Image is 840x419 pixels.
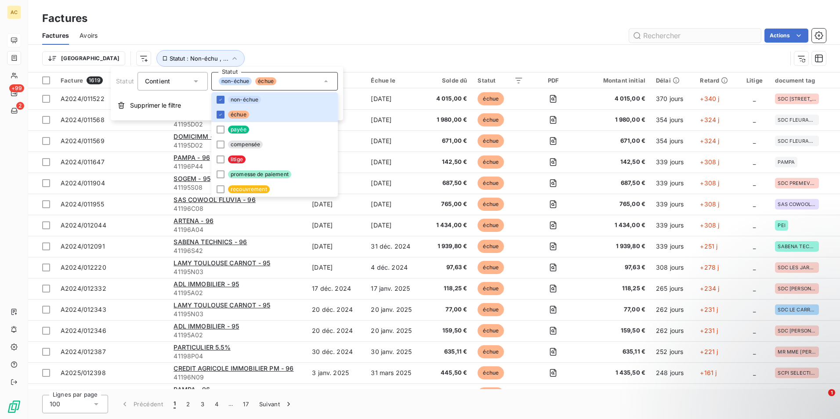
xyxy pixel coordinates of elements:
[174,196,255,203] span: SAS COWOOL FLUVIA - 96
[366,236,424,257] td: 31 déc. 2024
[651,215,695,236] td: 339 jours
[366,341,424,362] td: 30 janv. 2025
[181,395,195,413] button: 2
[254,395,298,413] button: Suivant
[478,155,504,169] span: échue
[430,263,467,272] span: 97,63 €
[228,96,261,104] span: non-échue
[61,264,106,271] span: A2024/012220
[778,181,816,186] span: SDC PREMEVERE I
[478,345,504,358] span: échue
[430,179,467,188] span: 687,50 €
[828,389,835,396] span: 1
[778,328,816,333] span: SDC [PERSON_NAME]
[61,158,105,166] span: A2024/011647
[753,327,756,334] span: _
[61,95,105,102] span: A2024/011522
[700,77,734,84] div: Retard
[366,299,424,320] td: 20 janv. 2025
[583,242,645,251] span: 1 939,80 €
[42,11,87,26] h3: Factures
[430,284,467,293] span: 118,25 €
[307,299,366,320] td: 20 déc. 2024
[583,347,645,356] span: 635,11 €
[228,111,249,119] span: échue
[651,299,695,320] td: 262 jours
[61,221,106,229] span: A2024/012044
[583,305,645,314] span: 77,00 €
[583,77,645,84] div: Montant initial
[430,221,467,230] span: 1 434,00 €
[753,158,756,166] span: _
[430,158,467,166] span: 142,50 €
[478,282,504,295] span: échue
[753,137,756,144] span: _
[210,395,224,413] button: 4
[583,158,645,166] span: 142,50 €
[174,267,301,276] span: 41195N03
[753,264,756,271] span: _
[778,117,816,123] span: SDC FLEURANCE
[228,170,291,178] span: promesse de paiement
[651,341,695,362] td: 252 jours
[307,278,366,299] td: 17 déc. 2024
[700,200,719,208] span: +308 j
[775,77,835,84] div: document tag
[700,116,719,123] span: +324 j
[174,141,301,150] span: 41195D02
[196,395,210,413] button: 3
[366,257,424,278] td: 4 déc. 2024
[778,286,816,291] span: SDC [PERSON_NAME]
[478,113,504,126] span: échue
[115,395,168,413] button: Précédent
[224,397,238,411] span: …
[753,221,756,229] span: _
[7,400,21,414] img: Logo LeanPay
[700,158,719,166] span: +308 j
[430,305,467,314] span: 77,00 €
[174,352,301,361] span: 41198P04
[174,183,301,192] span: 41195S08
[664,334,840,395] iframe: Intercom notifications message
[583,179,645,188] span: 687,50 €
[810,389,831,410] iframe: Intercom live chat
[42,31,69,40] span: Factures
[228,155,246,163] span: litige
[478,77,523,84] div: Statut
[778,307,816,312] span: SDC LE CARRE DES HALLES
[174,400,176,408] span: 1
[366,152,424,173] td: [DATE]
[366,362,424,383] td: 31 mars 2025
[764,29,808,43] button: Actions
[366,215,424,236] td: [DATE]
[307,362,366,383] td: 3 janv. 2025
[629,29,761,43] input: Rechercher
[430,94,467,103] span: 4 015,00 €
[583,137,645,145] span: 671,00 €
[61,348,106,355] span: A2024/012387
[366,173,424,194] td: [DATE]
[366,278,424,299] td: 17 janv. 2025
[478,177,504,190] span: échue
[228,185,270,193] span: recouvrement
[307,215,366,236] td: [DATE]
[753,285,756,292] span: _
[366,88,424,109] td: [DATE]
[174,175,210,182] span: SOGEM - 95
[174,154,210,161] span: PAMPA - 96
[651,257,695,278] td: 308 jours
[478,366,504,379] span: échue
[700,221,719,229] span: +308 j
[700,306,718,313] span: +231 j
[174,280,239,288] span: ADL IMMOBILIER - 95
[700,264,719,271] span: +278 j
[61,285,106,292] span: A2024/012332
[651,109,695,130] td: 354 jours
[430,242,467,251] span: 1 939,80 €
[228,141,263,148] span: compensée
[583,326,645,335] span: 159,50 €
[583,94,645,103] span: 4 015,00 €
[700,285,719,292] span: +234 j
[307,341,366,362] td: 30 déc. 2024
[651,88,695,109] td: 370 jours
